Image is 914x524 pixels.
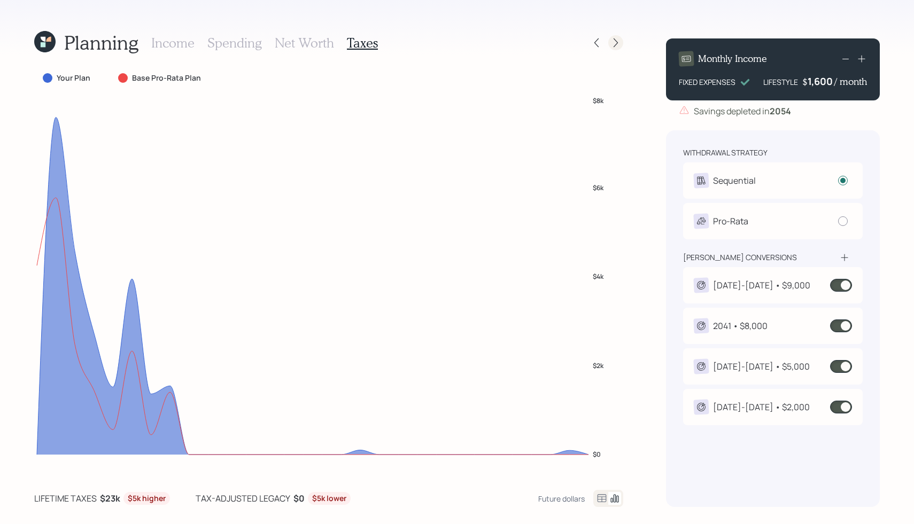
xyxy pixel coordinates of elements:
[196,492,290,505] div: tax-adjusted legacy
[683,147,768,158] div: withdrawal strategy
[770,105,791,117] b: 2054
[713,174,756,187] div: Sequential
[312,493,346,504] div: $5k lower
[808,75,834,88] div: 1,600
[683,252,797,263] div: [PERSON_NAME] conversions
[132,73,201,83] label: Base Pro-Rata Plan
[207,35,262,51] h3: Spending
[538,494,585,504] div: Future dollars
[698,53,767,65] h4: Monthly Income
[593,361,604,370] tspan: $2k
[128,493,166,504] div: $5k higher
[713,215,748,228] div: Pro-Rata
[713,360,810,373] div: [DATE]-[DATE] • $5,000
[713,279,810,292] div: [DATE]-[DATE] • $9,000
[275,35,334,51] h3: Net Worth
[694,105,791,118] div: Savings depleted in
[64,31,138,54] h1: Planning
[347,35,378,51] h3: Taxes
[593,450,601,459] tspan: $0
[679,76,735,88] div: FIXED EXPENSES
[34,492,97,505] div: lifetime taxes
[593,272,604,281] tspan: $4k
[593,96,604,105] tspan: $8k
[713,319,768,332] div: 2041 • $8,000
[100,492,120,504] b: $23k
[593,183,604,192] tspan: $6k
[802,76,808,88] h4: $
[834,76,867,88] h4: / month
[151,35,195,51] h3: Income
[57,73,90,83] label: Your Plan
[713,401,810,413] div: [DATE]-[DATE] • $2,000
[293,492,305,504] b: $0
[763,76,798,88] div: LIFESTYLE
